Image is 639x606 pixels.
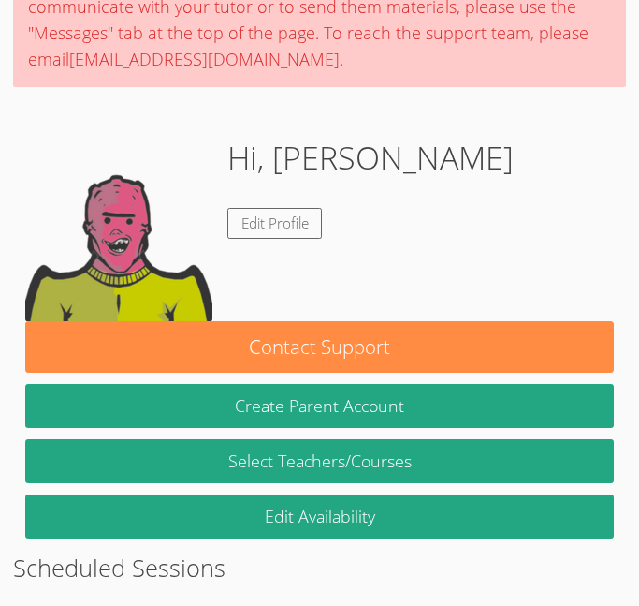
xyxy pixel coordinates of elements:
[227,208,323,239] a: Edit Profile
[227,134,514,182] h1: Hi, [PERSON_NAME]
[13,550,627,585] h2: Scheduled Sessions
[25,495,614,539] a: Edit Availability
[25,321,614,373] button: Contact Support
[25,439,614,483] a: Select Teachers/Courses
[25,134,212,321] img: default.png
[25,384,614,428] button: Create Parent Account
